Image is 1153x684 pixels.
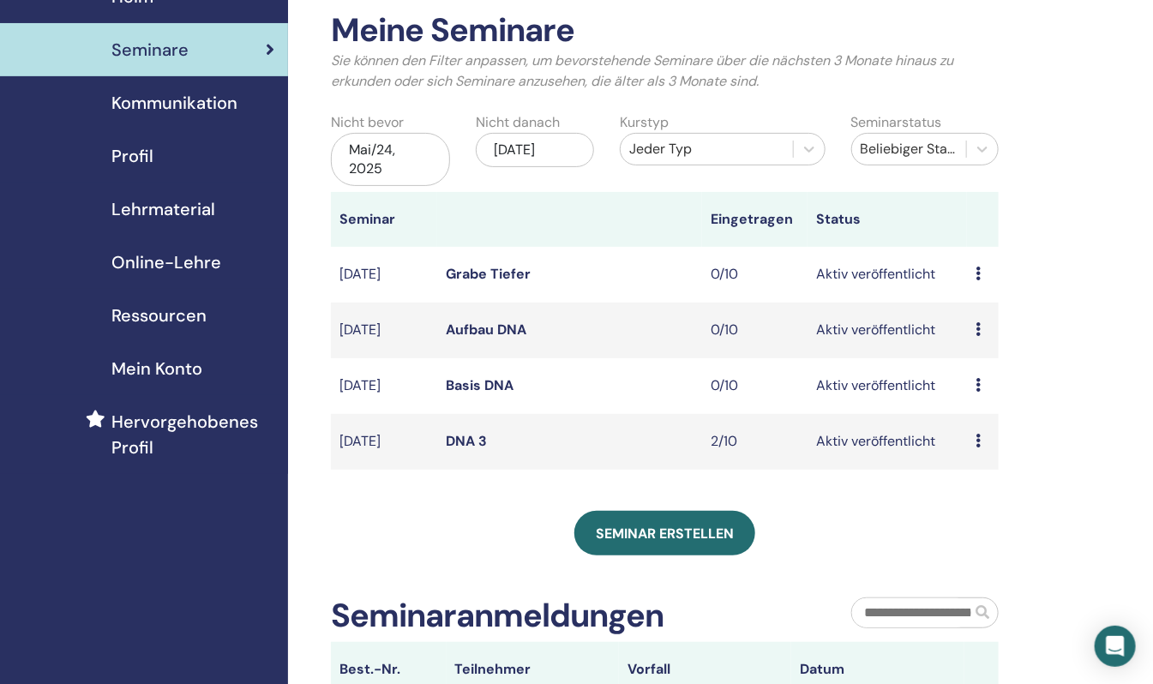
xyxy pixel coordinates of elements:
[702,358,808,414] td: 0/10
[331,11,999,51] h2: Meine Seminare
[331,112,404,133] label: Nicht bevor
[596,525,734,543] span: Seminar erstellen
[574,511,755,555] a: Seminar erstellen
[702,192,808,247] th: Eingetragen
[331,133,449,186] div: Mai/24, 2025
[111,37,189,63] span: Seminare
[111,249,221,275] span: Online-Lehre
[331,597,664,636] h2: Seminaranmeldungen
[111,196,215,222] span: Lehrmaterial
[446,432,487,450] a: DNA 3
[446,321,526,339] a: Aufbau DNA
[111,356,202,381] span: Mein Konto
[331,303,437,358] td: [DATE]
[331,414,437,470] td: [DATE]
[702,303,808,358] td: 0/10
[702,247,808,303] td: 0/10
[331,51,999,92] p: Sie können den Filter anpassen, um bevorstehende Seminare über die nächsten 3 Monate hinaus zu er...
[331,247,437,303] td: [DATE]
[861,139,958,159] div: Beliebiger Status
[476,112,560,133] label: Nicht danach
[111,143,153,169] span: Profil
[111,90,237,116] span: Kommunikation
[851,112,942,133] label: Seminarstatus
[808,303,966,358] td: Aktiv veröffentlicht
[331,358,437,414] td: [DATE]
[446,265,531,283] a: Grabe Tiefer
[331,192,437,247] th: Seminar
[476,133,594,167] div: [DATE]
[702,414,808,470] td: 2/10
[629,139,784,159] div: Jeder Typ
[111,409,274,460] span: Hervorgehobenes Profil
[808,192,966,247] th: Status
[1095,626,1136,667] div: Open Intercom Messenger
[808,358,966,414] td: Aktiv veröffentlicht
[620,112,669,133] label: Kurstyp
[808,414,966,470] td: Aktiv veröffentlicht
[111,303,207,328] span: Ressourcen
[808,247,966,303] td: Aktiv veröffentlicht
[446,376,513,394] a: Basis DNA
